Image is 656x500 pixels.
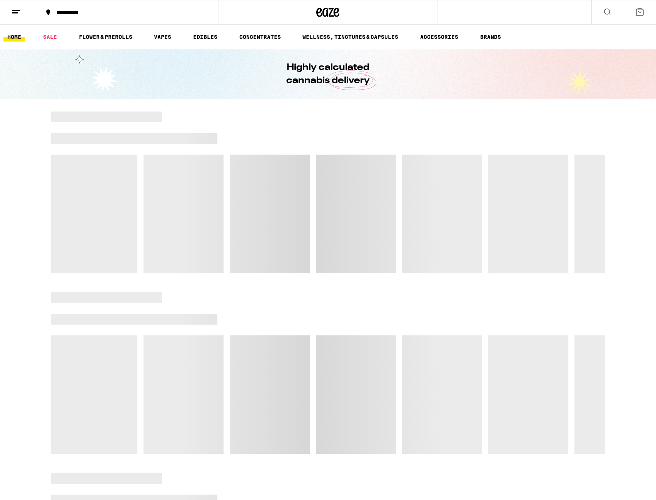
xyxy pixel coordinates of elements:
a: CONCENTRATES [235,32,285,42]
a: HOME [3,32,25,42]
a: ACCESSORIES [416,32,462,42]
h1: Highly calculated cannabis delivery [265,61,392,87]
a: FLOWER & PREROLLS [75,32,136,42]
button: BRANDS [476,32,505,42]
a: SALE [39,32,61,42]
a: WELLNESS, TINCTURES & CAPSULES [299,32,402,42]
a: VAPES [150,32,175,42]
a: EDIBLES [189,32,221,42]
